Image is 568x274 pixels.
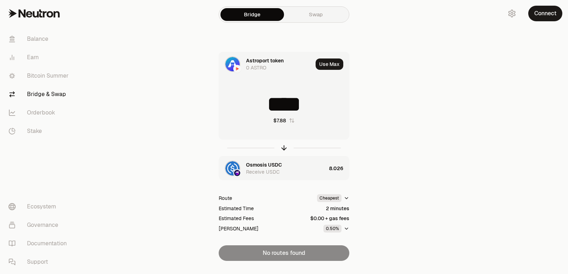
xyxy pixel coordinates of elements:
[225,161,240,175] img: USDC Logo
[3,67,77,85] a: Bitcoin Summer
[317,194,342,202] div: Cheapest
[3,85,77,104] a: Bridge & Swap
[219,225,258,232] div: [PERSON_NAME]
[316,58,343,70] button: Use Max
[317,194,349,202] button: Cheapest
[3,48,77,67] a: Earn
[246,64,266,71] div: 0 ASTRO
[3,30,77,48] a: Balance
[219,195,232,202] div: Route
[3,234,77,253] a: Documentation
[284,8,348,21] a: Swap
[310,215,349,222] div: $0.00 + gas fees
[273,117,295,124] button: $7.88
[3,104,77,122] a: Orderbook
[323,225,342,233] div: 0.50%
[329,156,349,180] div: 8.026
[246,168,280,175] div: Receive USDC
[3,216,77,234] a: Governance
[528,6,562,21] button: Connect
[225,57,240,71] img: ASTRO Logo
[219,156,349,180] button: USDC LogoOsmosis LogoOsmosis USDCReceive USDC8.026
[246,57,284,64] div: Astroport token
[246,161,282,168] div: Osmosis USDC
[219,215,254,222] div: Estimated Fees
[219,156,326,180] div: USDC LogoOsmosis LogoOsmosis USDCReceive USDC
[219,52,313,76] div: ASTRO LogoNeutron LogoAstroport token0 ASTRO
[219,205,254,212] div: Estimated Time
[3,197,77,216] a: Ecosystem
[323,225,349,233] button: 0.50%
[326,205,349,212] div: 2 minutes
[273,117,286,124] div: $7.88
[3,122,77,140] a: Stake
[3,253,77,271] a: Support
[234,66,240,72] img: Neutron Logo
[234,170,240,176] img: Osmosis Logo
[220,8,284,21] a: Bridge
